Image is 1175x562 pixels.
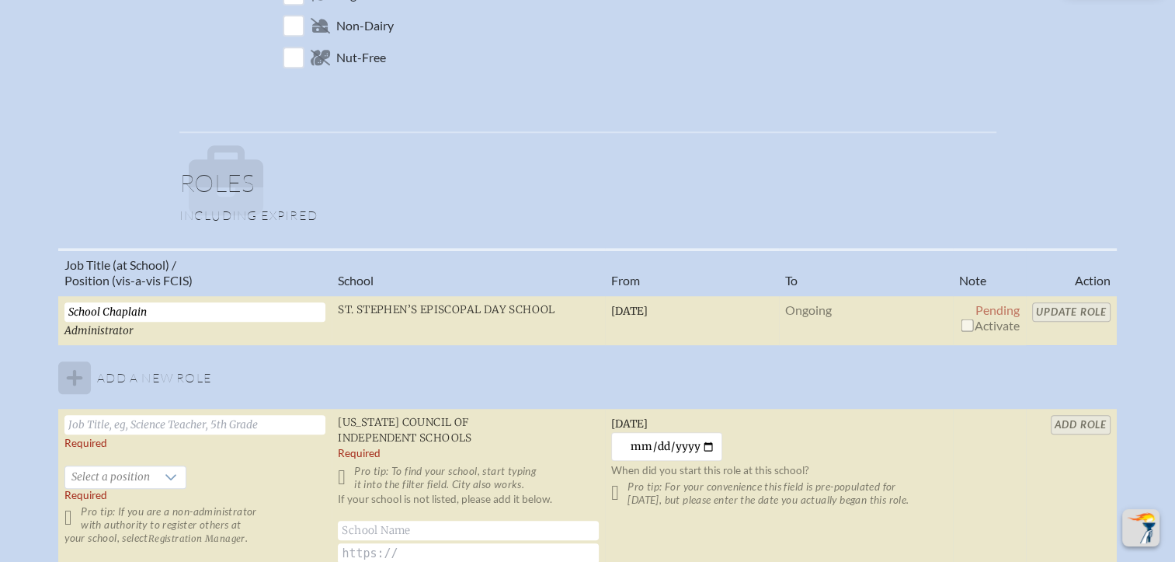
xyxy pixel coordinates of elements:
[332,250,605,295] th: School
[338,521,599,540] input: School Name
[785,302,832,317] span: Ongoing
[779,250,953,295] th: To
[1125,512,1156,543] img: To the top
[65,466,156,488] span: Select a position
[338,303,555,316] span: St. Stephen’s Episcopal Day School
[338,447,381,460] label: Required
[336,50,386,65] span: Nut-Free
[953,250,1026,295] th: Note
[611,417,648,431] span: [DATE]
[58,250,332,295] th: Job Title (at School) / Position (vis-a-vis FCIS)
[64,324,134,337] span: Administrator
[336,18,394,33] span: Non-Dairy
[1122,509,1159,546] button: Scroll Top
[338,465,599,491] p: Pro tip: To find your school, start typing it into the filter field. City also works.
[64,489,107,501] span: Required
[338,416,472,445] span: [US_STATE] Council of Independent Schools
[1026,250,1117,295] th: Action
[611,464,947,477] p: When did you start this role at this school?
[64,302,325,322] input: Eg, Science Teacher, 5th Grade
[605,250,779,295] th: From
[611,480,947,507] p: Pro tip: For your convenience this field is pre-populated for [DATE], but please enter the date y...
[975,302,1020,317] span: Pending
[64,437,107,450] label: Required
[179,208,996,223] p: Including expired
[338,493,552,519] label: If your school is not listed, please add it below.
[64,505,325,545] p: Pro tip: If you are a non-administrator with authority to register others at your school, select .
[148,533,245,544] span: Registration Manager
[959,318,1020,333] span: Activate
[611,305,648,318] span: [DATE]
[179,170,996,208] h1: Roles
[64,415,325,435] input: Job Title, eg, Science Teacher, 5th Grade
